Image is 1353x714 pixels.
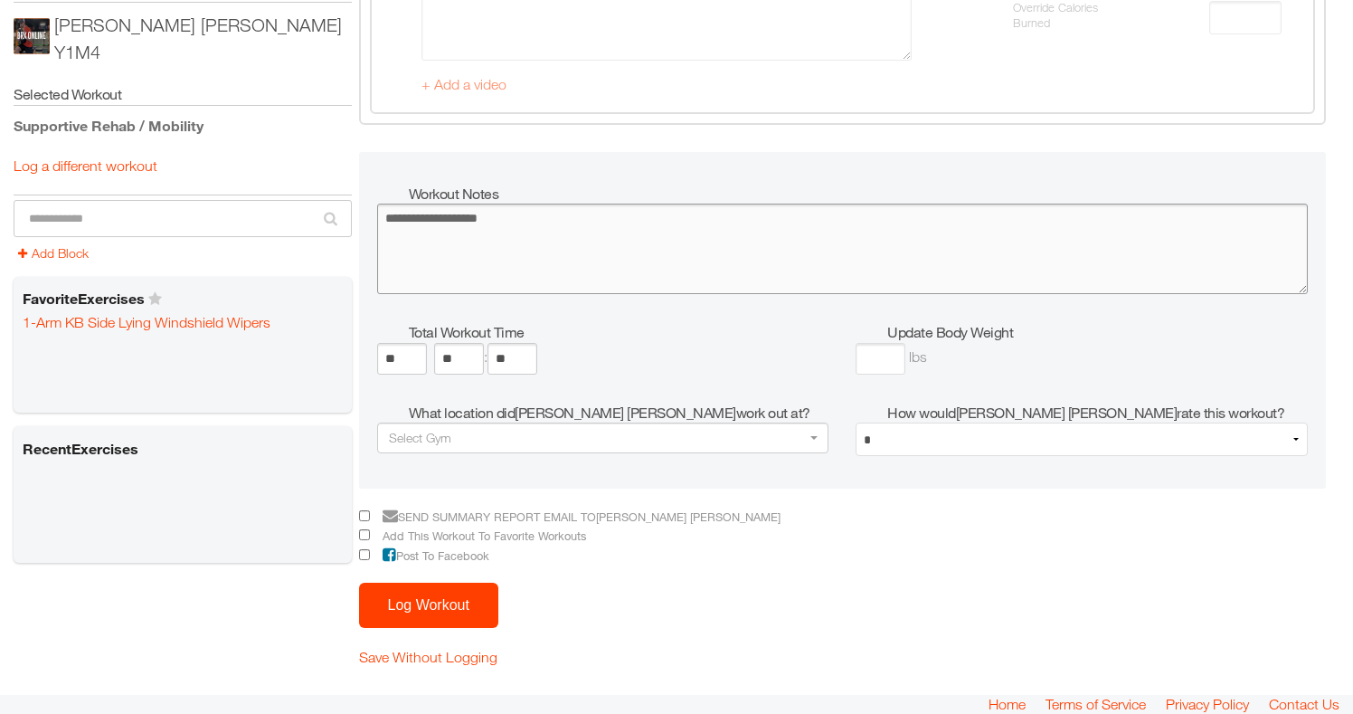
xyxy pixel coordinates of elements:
[359,549,370,560] input: Post To Facebook
[374,549,489,563] span: Post To Facebook
[18,434,347,463] h6: Recent Exercises
[389,430,451,445] span: Select Gym
[409,322,829,342] h5: Total Workout Time
[14,157,157,174] a: Log a different workout
[409,184,1309,204] h5: Workout Notes
[374,510,781,524] span: Send summary report email to [PERSON_NAME] [PERSON_NAME]
[14,115,352,137] div: Supportive Rehab / Mobility
[421,76,506,92] a: + Add a video
[18,284,347,313] h6: Favorite Exercises
[359,510,370,521] input: Send summary report email to[PERSON_NAME] [PERSON_NAME]
[887,322,1308,342] h5: Update Body Weight
[18,245,89,261] a: Add Block
[374,529,586,543] span: Add This Workout To Favorite Workouts
[1166,695,1249,713] a: Privacy Policy
[1013,1,1103,31] span: Override Calories Burned
[409,403,829,423] h5: What location did [PERSON_NAME] [PERSON_NAME] work out at?
[989,695,1026,713] a: Home
[1269,695,1339,713] a: Contact Us
[484,348,487,365] span: :
[359,649,497,665] a: Save Without Logging
[54,12,352,66] div: [PERSON_NAME] [PERSON_NAME] Y1M4
[23,313,270,331] a: 1-Arm KB Side Lying Windshield Wipers
[14,84,352,105] h5: Selected Workout
[359,529,370,540] input: Add This Workout To Favorite Workouts
[1045,695,1146,713] a: Terms of Service
[887,403,1308,423] h5: How would [PERSON_NAME] [PERSON_NAME] rate this workout?
[359,583,498,628] button: Log Workout
[14,18,50,54] img: ios_large.PNG
[909,348,927,365] span: lbs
